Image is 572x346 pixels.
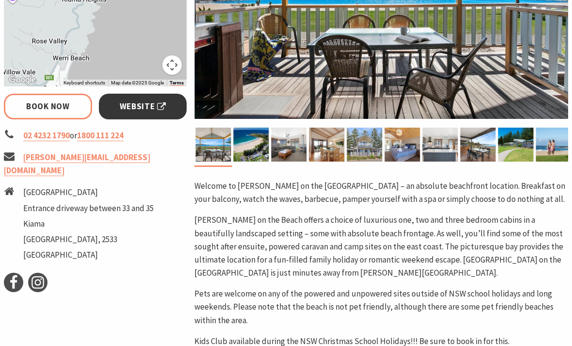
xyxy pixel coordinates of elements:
[23,217,154,231] li: Kiama
[194,287,568,327] p: Pets are welcome on any of the powered and unpowered sites outside of NSW school holidays and lon...
[423,128,458,162] img: Full size kitchen in Cabin 12
[194,214,568,280] p: [PERSON_NAME] on the Beach offers a choice of luxurious one, two and three bedroom cabins in a be...
[347,128,382,162] img: Kendalls on the Beach Holiday Park
[309,128,345,162] img: Kendalls on the Beach Holiday Park
[99,94,187,119] a: Website
[23,130,70,141] a: 02 4232 1790
[385,128,420,162] img: Kendalls on the Beach Holiday Park
[6,74,38,86] a: Click to see this area on Google Maps
[111,80,164,85] span: Map data ©2025 Google
[77,130,124,141] a: 1800 111 224
[23,248,154,262] li: [GEOGRAPHIC_DATA]
[23,202,154,215] li: Entrance driveway between 33 and 35
[194,180,568,206] p: Welcome to [PERSON_NAME] on the [GEOGRAPHIC_DATA] – an absolute beachfront location. Breakfast on...
[271,128,307,162] img: Lounge room in Cabin 12
[4,94,92,119] a: Book Now
[234,128,269,162] img: Aerial view of Kendalls on the Beach Holiday Park
[120,100,166,113] span: Website
[162,55,182,75] button: Map camera controls
[196,128,231,162] img: Kendalls on the Beach Holiday Park
[461,128,496,162] img: Enjoy the beachfront view in Cabin 12
[498,128,534,162] img: Beachfront cabins at Kendalls on the Beach Holiday Park
[23,233,154,246] li: [GEOGRAPHIC_DATA], 2533
[64,80,105,86] button: Keyboard shortcuts
[4,129,187,142] li: or
[4,152,150,176] a: [PERSON_NAME][EMAIL_ADDRESS][DOMAIN_NAME]
[6,74,38,86] img: Google
[170,80,184,86] a: Terms (opens in new tab)
[536,128,572,162] img: Kendalls Beach
[23,186,154,199] li: [GEOGRAPHIC_DATA]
